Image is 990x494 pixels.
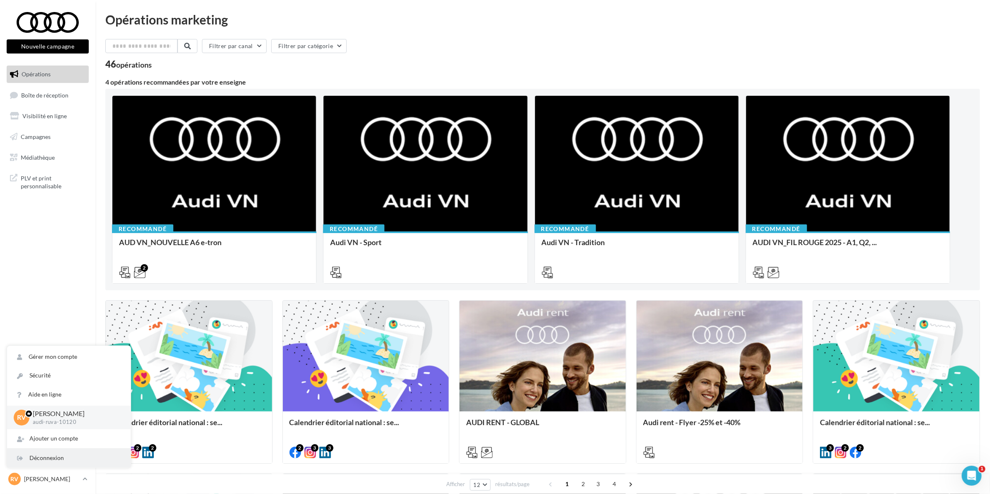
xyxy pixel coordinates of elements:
span: résultats/page [495,480,530,488]
span: 3 [591,477,605,491]
div: 2 [134,444,141,452]
span: Visibilité en ligne [22,112,67,119]
span: 1 [560,477,574,491]
div: 3 [311,444,319,452]
span: 2 [576,477,590,491]
p: [PERSON_NAME] [33,409,117,419]
a: Aide en ligne [7,385,131,404]
button: 12 [470,479,491,491]
div: 2 [149,444,156,452]
div: Recommandé [112,224,173,234]
span: Audi VN - Sport [330,238,382,247]
p: audi-ruva-10120 [33,419,117,426]
a: Boîte de réception [5,86,90,104]
span: Audi rent - Flyer -25% et -40% [643,418,741,427]
div: Recommandé [746,224,807,234]
div: 2 [296,444,304,452]
div: Recommandé [535,224,596,234]
div: Recommandé [323,224,384,234]
div: Ajouter un compte [7,429,131,448]
span: Calendrier éditorial national : se... [112,418,222,427]
iframe: Intercom live chat [962,466,982,486]
a: Campagnes [5,128,90,146]
div: Déconnexion [7,449,131,467]
a: Gérer mon compte [7,348,131,366]
button: Filtrer par catégorie [271,39,347,53]
div: opérations [116,61,152,68]
a: Visibilité en ligne [5,107,90,125]
p: [PERSON_NAME] [24,475,79,483]
span: RV [11,475,19,483]
div: 2 [856,444,864,452]
span: 12 [474,482,481,488]
span: AUD VN_NOUVELLE A6 e-tron [119,238,221,247]
button: Filtrer par canal [202,39,267,53]
span: Campagnes [21,133,51,140]
span: AUDI RENT - GLOBAL [466,418,539,427]
div: 3 [827,444,834,452]
div: 3 [326,444,333,452]
span: PLV et print personnalisable [21,173,85,190]
span: Médiathèque [21,153,55,161]
span: Opérations [22,71,51,78]
div: Opérations marketing [105,13,980,26]
a: RV [PERSON_NAME] [7,471,89,487]
span: AUDI VN_FIL ROUGE 2025 - A1, Q2, ... [753,238,877,247]
span: Audi VN - Tradition [542,238,605,247]
div: 4 opérations recommandées par votre enseigne [105,79,980,85]
span: 4 [608,477,621,491]
span: Calendrier éditorial national : se... [820,418,930,427]
span: Boîte de réception [21,91,68,98]
div: 2 [842,444,849,452]
span: RV [17,413,26,422]
span: 1 [979,466,985,472]
div: 46 [105,60,152,69]
a: Médiathèque [5,149,90,166]
span: Afficher [447,480,465,488]
button: Nouvelle campagne [7,39,89,54]
span: Calendrier éditorial national : se... [289,418,399,427]
a: PLV et print personnalisable [5,169,90,194]
a: Sécurité [7,366,131,385]
div: 2 [141,264,148,272]
a: Opérations [5,66,90,83]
